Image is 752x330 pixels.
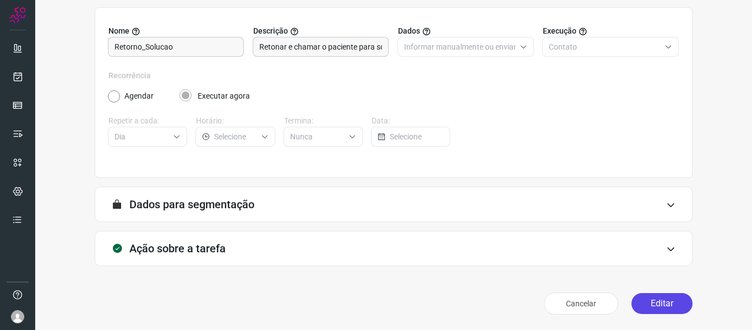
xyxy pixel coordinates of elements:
img: avatar-user-boy.jpg [11,310,24,323]
input: Selecione o tipo de envio [404,37,515,56]
button: Editar [631,293,693,314]
label: Repetir a cada: [108,115,187,127]
label: Executar agora [198,90,250,102]
input: Selecione [390,127,443,146]
input: Selecione [214,127,256,146]
label: Recorrência [108,70,679,82]
span: Nome [108,25,129,37]
h3: Dados para segmentação [129,198,254,211]
span: Dados [398,25,420,37]
label: Data: [372,115,450,127]
label: Agendar [124,90,154,102]
span: Descrição [253,25,288,37]
h3: Ação sobre a tarefa [129,242,226,255]
input: Selecione o tipo de envio [549,37,660,56]
span: Execução [543,25,576,37]
label: Horário: [196,115,275,127]
input: Forneça uma breve descrição da sua tarefa. [259,37,382,56]
button: Cancelar [544,293,618,315]
img: Logo [9,7,26,23]
label: Termina: [284,115,363,127]
input: Selecione [290,127,344,146]
input: Selecione [115,127,168,146]
input: Digite o nome para a sua tarefa. [115,37,237,56]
